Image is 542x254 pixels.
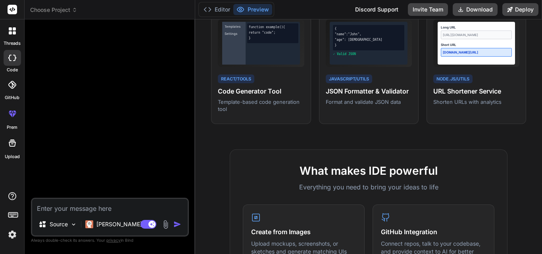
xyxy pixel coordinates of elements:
div: React/Tools [218,74,254,84]
div: Node.js/Utils [433,74,473,84]
button: Deploy [502,3,538,16]
div: { [334,27,402,31]
div: } [334,43,402,48]
p: [PERSON_NAME] 4 S.. [96,220,156,228]
div: Templates [224,23,244,30]
p: Shorten URLs with analytics [433,98,519,105]
div: Discord Support [350,3,403,16]
label: prem [7,124,17,131]
img: settings [6,228,19,241]
div: function example() { [249,25,297,30]
h4: URL Shortener Service [433,86,519,96]
div: [DOMAIN_NAME][URL] [441,48,512,57]
button: Editor [200,4,233,15]
p: Format and validate JSON data [326,98,412,105]
h4: GitHub Integration [381,227,486,237]
p: Source [50,220,68,228]
div: [URL][DOMAIN_NAME] [441,31,512,39]
p: Everything you need to bring your ideas to life [243,182,494,192]
div: "age": [DEMOGRAPHIC_DATA] [334,38,402,42]
button: Download [453,3,498,16]
label: Upload [5,153,20,160]
h4: JSON Formatter & Validator [326,86,412,96]
img: Claude 4 Sonnet [85,220,93,228]
div: "name":"John", [334,32,402,37]
span: Choose Project [30,6,77,14]
label: code [7,67,18,73]
div: } [249,36,297,41]
div: Short URL [441,42,512,47]
h4: Code Generator Tool [218,86,304,96]
div: ✓ Valid JSON [333,52,404,57]
span: privacy [106,238,121,243]
div: Settings [224,31,244,37]
div: return "code"; [249,31,297,35]
div: Long URL [441,25,512,30]
label: threads [4,40,21,47]
p: Template-based code generation tool [218,98,304,113]
button: Invite Team [408,3,448,16]
h4: Create from Images [251,227,356,237]
p: Always double-check its answers. Your in Bind [31,237,189,244]
img: Pick Models [70,221,77,228]
div: JavaScript/Utils [326,74,372,84]
img: icon [173,220,181,228]
h2: What makes IDE powerful [243,162,494,179]
button: Preview [233,4,272,15]
label: GitHub [5,94,19,101]
img: attachment [161,220,170,229]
